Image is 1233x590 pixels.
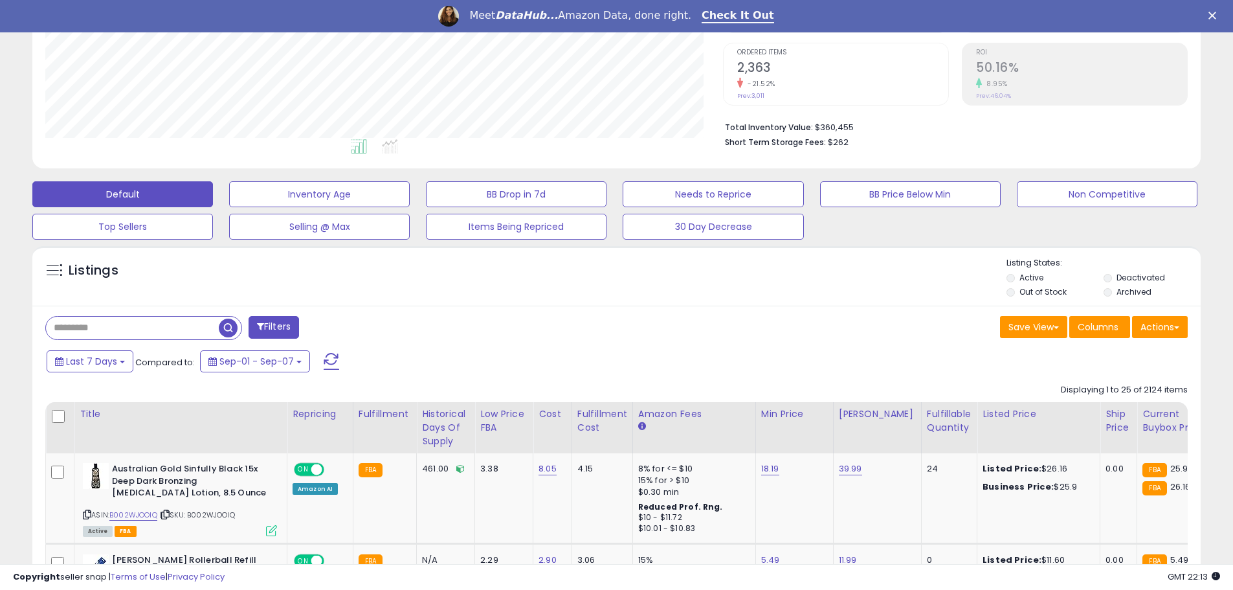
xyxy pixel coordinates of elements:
li: $360,455 [725,119,1178,134]
small: FBA [359,463,383,477]
a: 18.19 [761,462,779,475]
span: Columns [1078,321,1118,334]
button: Actions [1132,316,1188,338]
small: Prev: 46.04% [976,92,1011,100]
button: Default [32,181,213,207]
div: Displaying 1 to 25 of 2124 items [1061,384,1188,396]
button: Needs to Reprice [623,181,803,207]
div: Fulfillable Quantity [927,407,972,435]
p: Listing States: [1006,257,1201,269]
button: Save View [1000,316,1067,338]
button: Top Sellers [32,214,213,240]
b: Total Inventory Value: [725,122,813,133]
div: Meet Amazon Data, done right. [469,9,691,22]
button: Sep-01 - Sep-07 [200,350,310,372]
button: Columns [1069,316,1130,338]
span: 26.16 [1170,481,1191,493]
b: Business Price: [983,481,1054,493]
div: [PERSON_NAME] [839,407,916,421]
div: $0.30 min [638,486,746,498]
button: Items Being Repriced [426,214,606,240]
div: 3.38 [480,463,523,475]
div: 4.15 [577,463,623,475]
small: Prev: 3,011 [737,92,764,100]
small: Amazon Fees. [638,421,646,433]
div: Fulfillment [359,407,411,421]
div: 24 [927,463,967,475]
span: ON [295,464,311,475]
b: Short Term Storage Fees: [725,137,826,148]
span: $262 [828,136,849,148]
div: $25.9 [983,481,1090,493]
a: Privacy Policy [168,571,225,583]
div: Amazon Fees [638,407,750,421]
h5: Listings [69,262,118,280]
div: 461.00 [422,463,465,475]
div: 8% for <= $10 [638,463,746,475]
button: Non Competitive [1017,181,1197,207]
div: Repricing [293,407,348,421]
div: Cost [539,407,566,421]
div: 15% for > $10 [638,475,746,486]
button: Selling @ Max [229,214,410,240]
div: Historical Days Of Supply [422,407,469,448]
button: 30 Day Decrease [623,214,803,240]
a: Check It Out [702,9,774,23]
b: Reduced Prof. Rng. [638,501,723,512]
div: Amazon AI [293,483,338,495]
div: Close [1208,12,1221,19]
span: Last 7 Days [66,355,117,368]
div: seller snap | | [13,571,225,584]
button: Last 7 Days [47,350,133,372]
div: Current Buybox Price [1142,407,1209,435]
button: Inventory Age [229,181,410,207]
a: Terms of Use [111,571,166,583]
div: $10 - $11.72 [638,512,746,523]
div: Fulfillment Cost [577,407,627,435]
button: BB Price Below Min [820,181,1001,207]
span: Compared to: [135,356,195,369]
span: All listings currently available for purchase on Amazon [83,526,113,537]
div: Listed Price [983,407,1094,421]
button: Filters [249,316,299,339]
span: Ordered Items [737,49,948,56]
a: 39.99 [839,462,862,475]
i: DataHub... [495,9,558,21]
span: 25.99 [1170,462,1194,475]
img: 51FXh5vKZeL._SL40_.jpg [83,463,109,489]
label: Active [1019,272,1043,283]
div: Low Price FBA [480,407,528,435]
span: OFF [322,464,343,475]
div: ASIN: [83,463,277,535]
div: Title [80,407,282,421]
div: $10.01 - $10.83 [638,523,746,534]
a: 8.05 [539,462,557,475]
label: Out of Stock [1019,286,1067,297]
strong: Copyright [13,571,60,583]
span: ROI [976,49,1187,56]
a: B002WJOOIQ [109,510,157,521]
small: 8.95% [982,79,1008,89]
div: 0.00 [1105,463,1127,475]
span: 2025-09-15 22:13 GMT [1168,571,1220,583]
label: Archived [1116,286,1151,297]
h2: 2,363 [737,60,948,78]
img: Profile image for Georgie [438,6,459,27]
b: Australian Gold Sinfully Black 15x Deep Dark Bronzing [MEDICAL_DATA] Lotion, 8.5 Ounce [112,463,269,503]
small: FBA [1142,481,1166,495]
span: FBA [115,526,137,537]
div: $26.16 [983,463,1090,475]
span: Sep-01 - Sep-07 [219,355,294,368]
label: Deactivated [1116,272,1165,283]
b: Listed Price: [983,462,1041,475]
div: Min Price [761,407,828,421]
small: -21.52% [743,79,775,89]
small: FBA [1142,463,1166,477]
span: | SKU: B002WJOOIQ [159,510,235,520]
h2: 50.16% [976,60,1187,78]
button: BB Drop in 7d [426,181,606,207]
div: Ship Price [1105,407,1131,435]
